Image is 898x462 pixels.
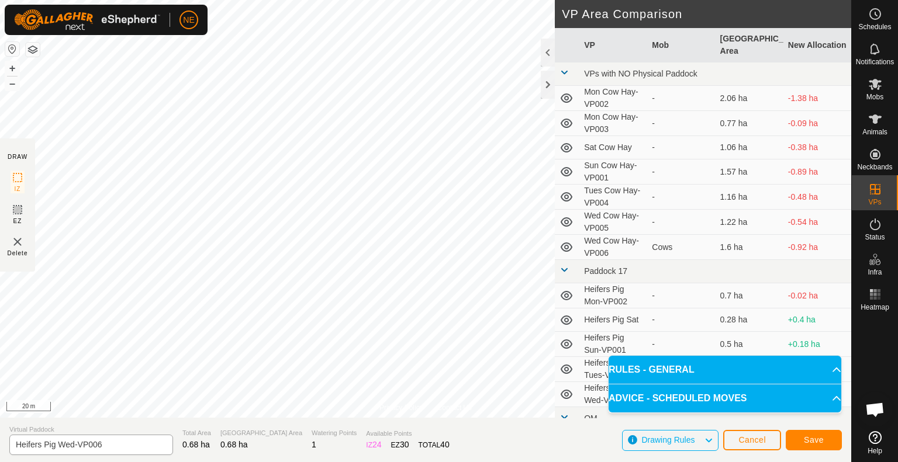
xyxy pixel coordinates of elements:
[220,440,248,449] span: 0.68 ha
[579,111,647,136] td: Mon Cow Hay-VP003
[579,283,647,308] td: Heifers Pig Mon-VP002
[716,136,783,159] td: 1.06 ha
[652,241,710,253] div: Cows
[584,266,627,276] span: Paddock 17
[391,439,409,451] div: EZ
[858,23,891,30] span: Schedules
[868,269,882,276] span: Infra
[400,440,409,449] span: 30
[579,86,647,111] td: Mon Cow Hay-VP002
[609,363,695,377] span: RULES - GENERAL
[804,435,824,444] span: Save
[562,7,851,21] h2: VP Area Comparison
[220,428,302,438] span: [GEOGRAPHIC_DATA] Area
[716,210,783,235] td: 1.22 ha
[865,234,885,241] span: Status
[11,235,25,249] img: VP
[579,382,647,407] td: Heifers Pig Wed-VP004
[579,28,647,62] th: VP
[312,428,357,438] span: Watering Points
[8,249,28,258] span: Delete
[716,235,783,260] td: 1.6 ha
[652,314,710,326] div: -
[857,164,892,171] span: Neckbands
[861,304,889,311] span: Heatmap
[579,308,647,332] td: Heifers Pig Sat
[716,283,783,308] td: 0.7 ha
[783,210,851,235] td: -0.54 ha
[182,440,210,449] span: 0.68 ha
[786,430,842,450] button: Save
[366,439,381,451] div: IZ
[652,216,710,228] div: -
[379,402,423,413] a: Privacy Policy
[183,14,194,26] span: NE
[652,92,710,105] div: -
[312,440,316,449] span: 1
[609,356,841,384] p-accordion-header: RULES - GENERAL
[437,402,472,413] a: Contact Us
[652,117,710,130] div: -
[579,357,647,382] td: Heifers Pig Tues-VP003
[783,308,851,332] td: +0.4 ha
[652,166,710,178] div: -
[647,28,715,62] th: Mob
[419,439,450,451] div: TOTAL
[584,414,597,423] span: QM
[783,86,851,111] td: -1.38 ha
[852,426,898,459] a: Help
[716,308,783,332] td: 0.28 ha
[783,159,851,185] td: -0.89 ha
[9,425,173,435] span: Virtual Paddock
[723,430,781,450] button: Cancel
[13,217,22,225] span: EZ
[783,28,851,62] th: New Allocation
[579,185,647,210] td: Tues Cow Hay-VP004
[652,191,710,203] div: -
[5,61,19,75] button: +
[716,332,783,357] td: 0.5 ha
[783,332,851,357] td: +0.18 ha
[579,210,647,235] td: Wed Cow Hay-VP005
[5,77,19,91] button: –
[738,435,766,444] span: Cancel
[15,185,21,193] span: IZ
[366,429,449,439] span: Available Points
[440,440,450,449] span: 40
[372,440,382,449] span: 24
[5,42,19,56] button: Reset Map
[609,384,841,412] p-accordion-header: ADVICE - SCHEDULED MOVES
[858,392,893,427] div: Open chat
[652,141,710,154] div: -
[783,283,851,308] td: -0.02 ha
[868,199,881,206] span: VPs
[652,290,710,302] div: -
[579,332,647,357] td: Heifers Pig Sun-VP001
[716,86,783,111] td: 2.06 ha
[866,93,883,100] span: Mobs
[783,111,851,136] td: -0.09 ha
[584,69,697,78] span: VPs with NO Physical Paddock
[716,185,783,210] td: 1.16 ha
[609,391,747,405] span: ADVICE - SCHEDULED MOVES
[783,185,851,210] td: -0.48 ha
[8,152,27,161] div: DRAW
[716,159,783,185] td: 1.57 ha
[579,136,647,159] td: Sat Cow Hay
[716,111,783,136] td: 0.77 ha
[862,128,887,136] span: Animals
[579,235,647,260] td: Wed Cow Hay-VP006
[652,338,710,350] div: -
[868,447,882,454] span: Help
[579,159,647,185] td: Sun Cow Hay-VP001
[641,435,695,444] span: Drawing Rules
[783,235,851,260] td: -0.92 ha
[716,28,783,62] th: [GEOGRAPHIC_DATA] Area
[856,58,894,65] span: Notifications
[14,9,160,30] img: Gallagher Logo
[182,428,211,438] span: Total Area
[783,136,851,159] td: -0.38 ha
[26,43,40,57] button: Map Layers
